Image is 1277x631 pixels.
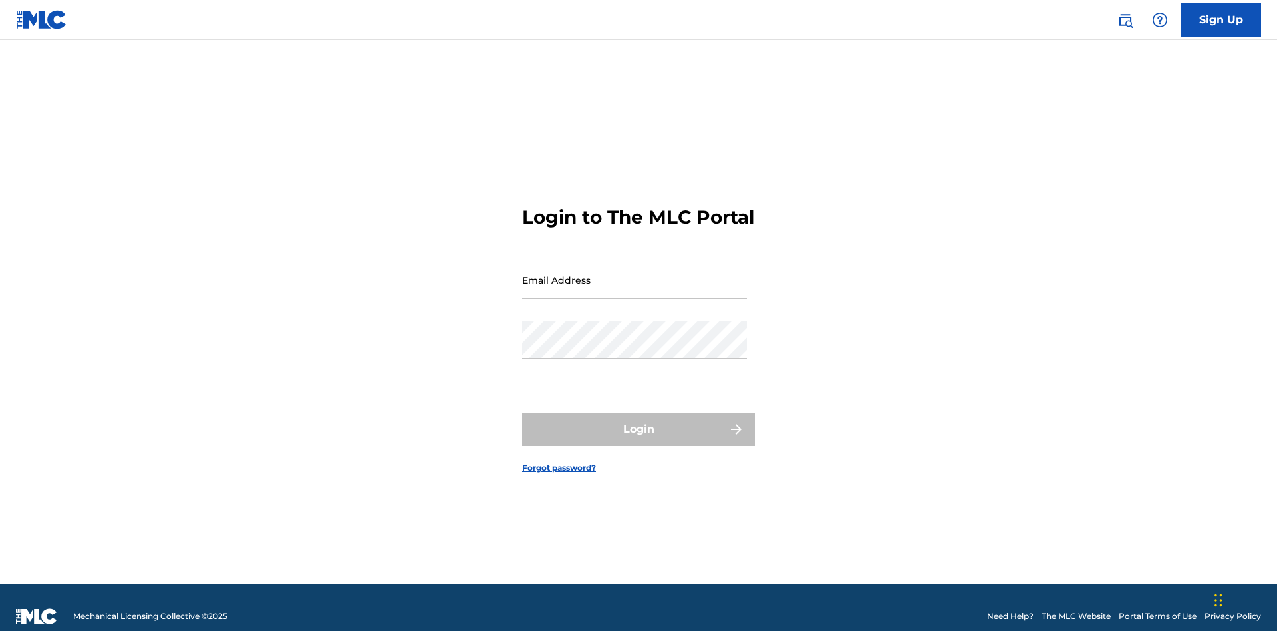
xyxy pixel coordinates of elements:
div: Help [1147,7,1173,33]
img: help [1152,12,1168,28]
a: Need Help? [987,610,1034,622]
h3: Login to The MLC Portal [522,206,754,229]
iframe: Chat Widget [1210,567,1277,631]
a: Forgot password? [522,462,596,474]
a: Sign Up [1181,3,1261,37]
img: logo [16,608,57,624]
img: MLC Logo [16,10,67,29]
span: Mechanical Licensing Collective © 2025 [73,610,227,622]
a: Privacy Policy [1205,610,1261,622]
a: Portal Terms of Use [1119,610,1197,622]
a: Public Search [1112,7,1139,33]
div: Drag [1214,580,1222,620]
a: The MLC Website [1042,610,1111,622]
img: search [1117,12,1133,28]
